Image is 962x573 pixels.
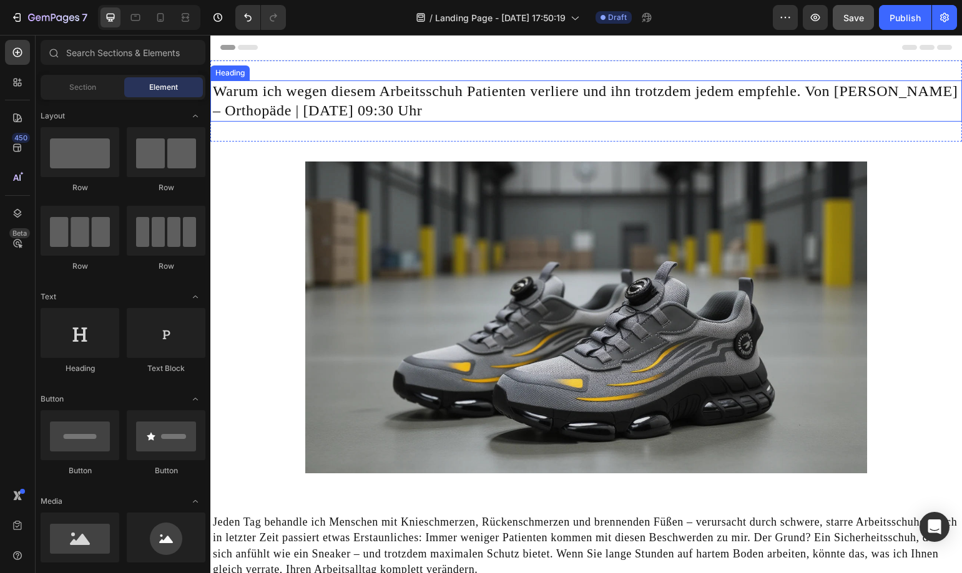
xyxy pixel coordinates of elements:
[235,5,286,30] div: Undo/Redo
[127,261,205,272] div: Row
[185,389,205,409] span: Toggle open
[41,40,205,65] input: Search Sections & Elements
[185,491,205,511] span: Toggle open
[149,82,178,93] span: Element
[41,393,64,405] span: Button
[210,35,962,573] iframe: Design area
[12,133,30,143] div: 450
[69,82,96,93] span: Section
[41,261,119,272] div: Row
[41,291,56,302] span: Text
[429,11,433,24] span: /
[1,478,750,544] div: Rich Text Editor. Editing area: main
[41,465,119,476] div: Button
[41,363,119,374] div: Heading
[879,5,931,30] button: Publish
[185,106,205,126] span: Toggle open
[890,11,921,24] div: Publish
[41,496,62,507] span: Media
[9,228,30,238] div: Beta
[82,10,87,25] p: 7
[435,11,566,24] span: Landing Page - [DATE] 17:50:19
[41,182,119,193] div: Row
[185,287,205,307] span: Toggle open
[127,182,205,193] div: Row
[833,5,874,30] button: Save
[608,12,627,23] span: Draft
[920,512,950,542] div: Open Intercom Messenger
[5,5,93,30] button: 7
[2,479,749,542] p: Jeden Tag behandle ich Menschen mit Knieschmerzen, Rückenschmerzen und brennenden Füßen – verursa...
[127,465,205,476] div: Button
[41,110,65,122] span: Layout
[843,12,864,23] span: Save
[127,363,205,374] div: Text Block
